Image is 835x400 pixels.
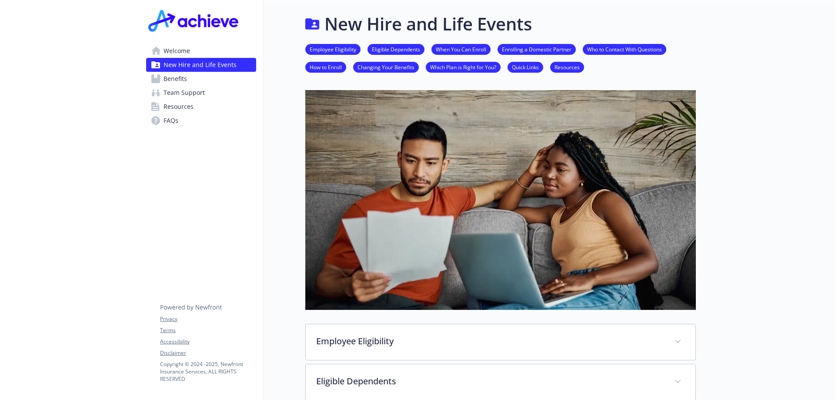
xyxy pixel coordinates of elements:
[146,44,256,58] a: Welcome
[146,114,256,128] a: FAQs
[324,11,532,37] h1: New Hire and Life Events
[316,375,664,388] p: Eligible Dependents
[431,45,491,53] a: When You Can Enroll
[353,63,419,71] a: Changing Your Benefits
[367,45,424,53] a: Eligible Dependents
[550,63,584,71] a: Resources
[498,45,576,53] a: Enrolling a Domestic Partner
[160,338,256,346] a: Accessibility
[306,324,695,360] div: Employee Eligibility
[146,86,256,100] a: Team Support
[146,100,256,114] a: Resources
[164,58,237,72] span: New Hire and Life Events
[305,90,696,310] img: new hire page banner
[164,86,205,100] span: Team Support
[164,72,187,86] span: Benefits
[305,45,361,53] a: Employee Eligibility
[164,114,178,128] span: FAQs
[146,58,256,72] a: New Hire and Life Events
[583,45,666,53] a: Who to Contact With Questions
[508,63,543,71] a: Quick Links
[316,335,664,348] p: Employee Eligibility
[306,364,695,400] div: Eligible Dependents
[305,63,346,71] a: How to Enroll
[426,63,501,71] a: Which Plan is Right for You?
[164,44,190,58] span: Welcome
[160,360,256,383] p: Copyright © 2024 - 2025 , Newfront Insurance Services, ALL RIGHTS RESERVED
[160,349,256,357] a: Disclaimer
[164,100,194,114] span: Resources
[146,72,256,86] a: Benefits
[160,315,256,323] a: Privacy
[160,326,256,334] a: Terms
